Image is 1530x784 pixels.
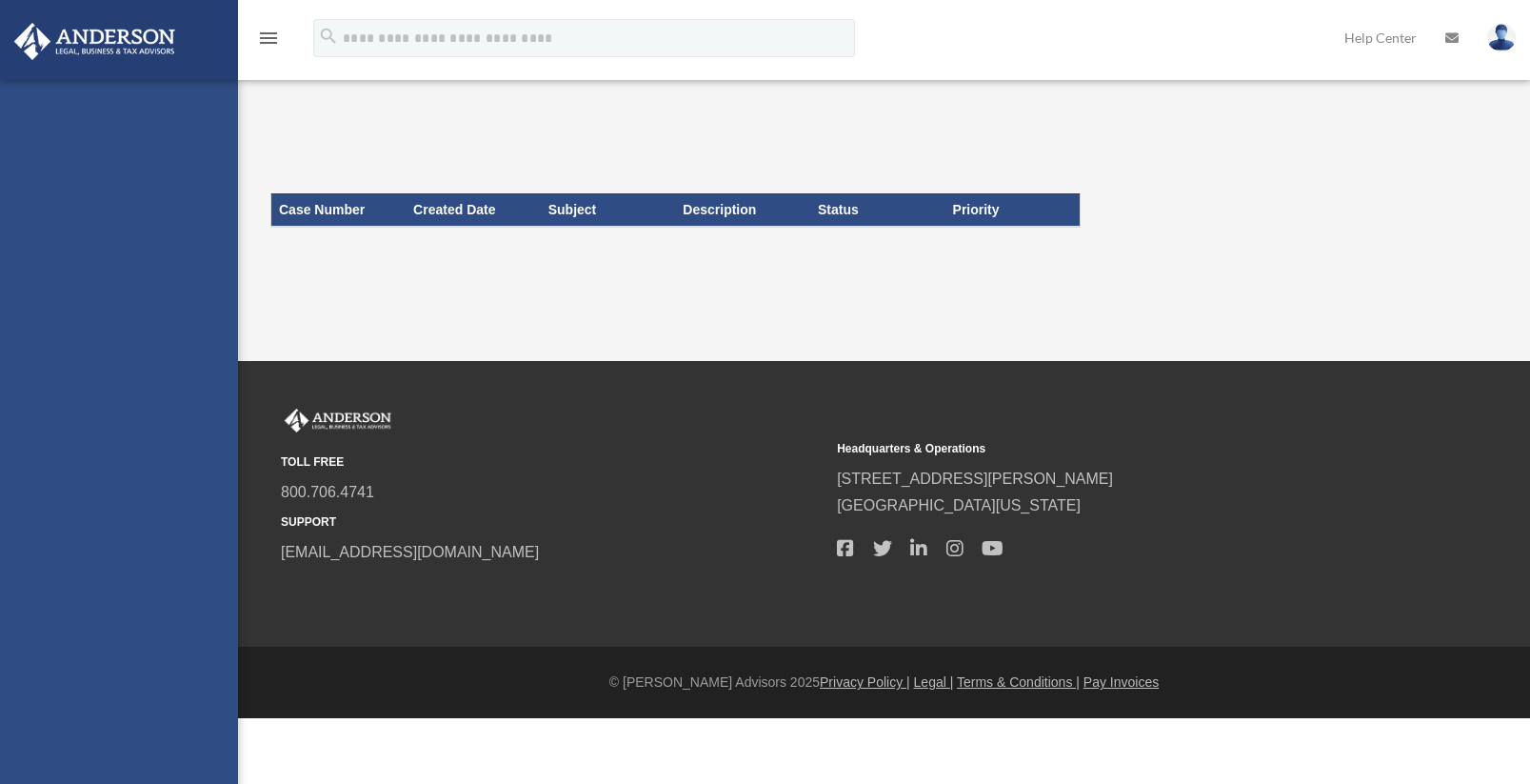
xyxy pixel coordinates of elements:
[914,674,954,690] a: Legal |
[281,513,824,533] small: SUPPORT
[810,193,945,226] th: Status
[238,671,1530,694] div: © [PERSON_NAME] Advisors 2025
[675,193,810,226] th: Description
[257,33,280,50] a: menu
[281,544,539,560] a: [EMAIL_ADDRESS][DOMAIN_NAME]
[837,471,1113,487] a: [STREET_ADDRESS][PERSON_NAME]
[1487,24,1516,51] img: User Pic
[837,439,1380,459] small: Headquarters & Operations
[541,193,676,226] th: Subject
[406,193,541,226] th: Created Date
[820,674,910,690] a: Privacy Policy |
[837,497,1081,513] a: [GEOGRAPHIC_DATA][US_STATE]
[281,452,824,472] small: TOLL FREE
[271,193,407,226] th: Case Number
[1083,674,1159,690] a: Pay Invoices
[257,27,280,50] i: menu
[945,193,1081,226] th: Priority
[281,409,395,433] img: Anderson Advisors Platinum Portal
[9,23,181,60] img: Anderson Advisors Platinum Portal
[318,26,339,47] i: search
[957,674,1080,690] a: Terms & Conditions |
[281,484,374,500] a: 800.706.4741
